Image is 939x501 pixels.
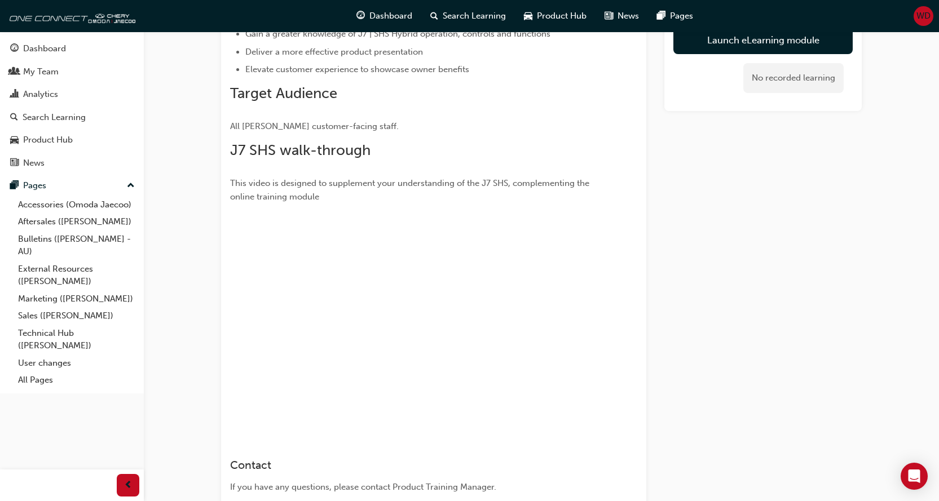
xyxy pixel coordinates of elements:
span: people-icon [10,67,19,77]
span: up-icon [127,179,135,193]
div: News [23,157,45,170]
span: Target Audience [230,85,337,102]
span: car-icon [10,135,19,145]
span: Pages [670,10,693,23]
span: Product Hub [537,10,587,23]
div: Pages [23,179,46,192]
span: Search Learning [443,10,506,23]
span: search-icon [10,113,18,123]
div: Analytics [23,88,58,101]
span: news-icon [10,158,19,169]
a: Aftersales ([PERSON_NAME]) [14,213,139,230]
span: This video is designed to supplement your understanding of the J7 SHS, complementing the online t... [230,178,592,202]
span: Deliver a more effective product presentation [245,47,423,57]
div: My Team [23,65,59,78]
a: Dashboard [5,38,139,59]
a: User changes [14,354,139,372]
button: Launch eLearning module [673,26,853,54]
span: pages-icon [10,181,19,191]
a: Search Learning [5,107,139,128]
span: chart-icon [10,90,19,100]
a: All Pages [14,371,139,389]
span: car-icon [524,9,532,23]
span: All [PERSON_NAME] customer-facing staff. [230,121,399,131]
span: News [618,10,639,23]
span: prev-icon [124,478,133,493]
button: DashboardMy TeamAnalyticsSearch LearningProduct HubNews [5,36,139,175]
button: Pages [5,175,139,196]
a: Bulletins ([PERSON_NAME] - AU) [14,230,139,260]
span: search-icon [430,9,438,23]
a: My Team [5,61,139,82]
a: News [5,153,139,174]
span: guage-icon [10,44,19,54]
span: guage-icon [356,9,365,23]
a: External Resources ([PERSON_NAME]) [14,260,139,290]
a: news-iconNews [596,5,648,28]
img: oneconnect [6,5,135,27]
span: Dashboard [369,10,412,23]
div: No recorded learning [743,63,844,93]
a: search-iconSearch Learning [421,5,515,28]
span: J7 SHS walk-through [230,141,371,159]
a: Product Hub [5,130,139,150]
span: Elevate customer experience to showcase owner benefits [245,64,469,74]
a: Technical Hub ([PERSON_NAME]) [14,325,139,354]
span: news-icon [605,9,613,23]
a: pages-iconPages [648,5,702,28]
h3: Contact [230,459,597,472]
button: WD [914,6,933,26]
span: Gain a greater knowledge of J7 | SHS Hybrid operation, controls and functions [245,29,550,39]
a: Sales ([PERSON_NAME]) [14,307,139,325]
a: car-iconProduct Hub [515,5,596,28]
div: Dashboard [23,42,66,55]
div: Product Hub [23,134,73,147]
div: If you have any questions, please contact Product Training Manager. [230,481,597,494]
div: Open Intercom Messenger [901,463,928,490]
a: Accessories (Omoda Jaecoo) [14,196,139,214]
a: Analytics [5,84,139,105]
span: WD [916,10,931,23]
a: guage-iconDashboard [347,5,421,28]
div: Search Learning [23,111,86,124]
span: pages-icon [657,9,665,23]
a: Marketing ([PERSON_NAME]) [14,290,139,308]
